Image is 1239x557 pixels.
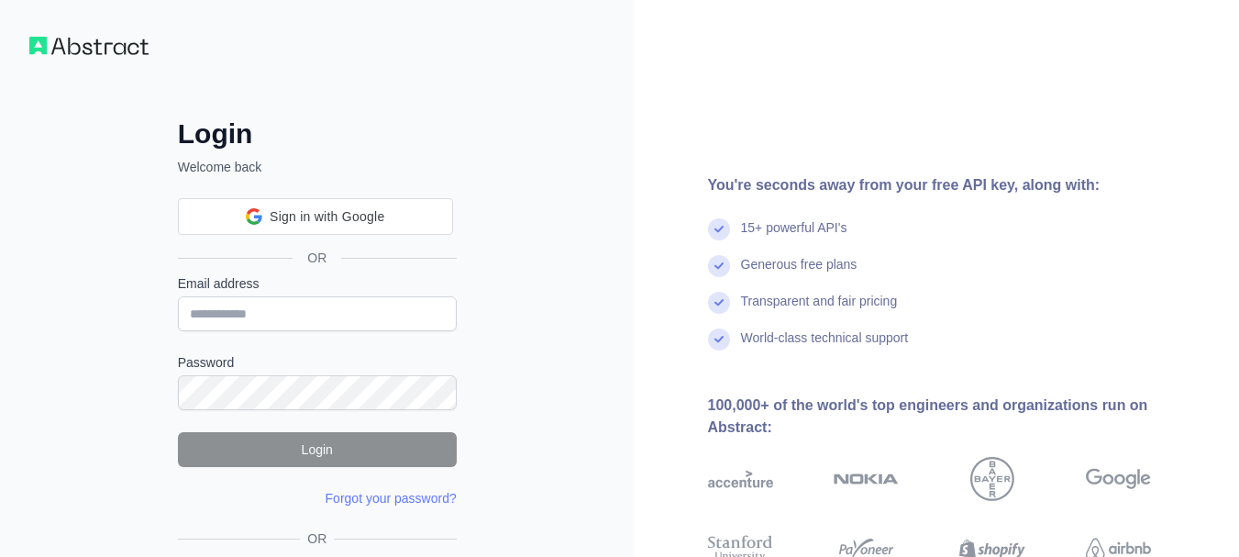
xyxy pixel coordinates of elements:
[708,457,773,501] img: accenture
[708,218,730,240] img: check mark
[270,207,384,227] span: Sign in with Google
[741,218,847,255] div: 15+ powerful API's
[834,457,899,501] img: nokia
[741,255,857,292] div: Generous free plans
[178,432,457,467] button: Login
[178,198,453,235] div: Sign in with Google
[29,37,149,55] img: Workflow
[708,255,730,277] img: check mark
[178,158,457,176] p: Welcome back
[326,491,457,506] a: Forgot your password?
[178,274,457,293] label: Email address
[970,457,1014,501] img: bayer
[708,395,1211,439] div: 100,000+ of the world's top engineers and organizations run on Abstract:
[178,353,457,372] label: Password
[1086,457,1151,501] img: google
[300,529,334,548] span: OR
[741,329,909,365] div: World-class technical support
[708,174,1211,196] div: You're seconds away from your free API key, along with:
[293,249,341,267] span: OR
[708,329,730,351] img: check mark
[708,292,730,314] img: check mark
[178,117,457,150] h2: Login
[741,292,898,329] div: Transparent and fair pricing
